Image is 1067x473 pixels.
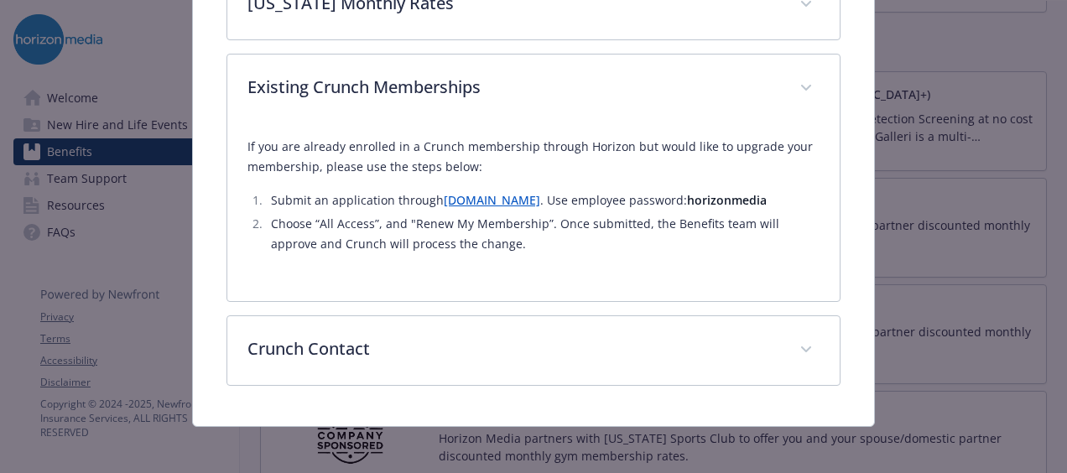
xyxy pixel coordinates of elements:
[227,55,840,123] div: Existing Crunch Memberships
[444,192,540,208] a: [DOMAIN_NAME]
[247,137,820,177] p: If you are already enrolled in a Crunch membership through Horizon but would like to upgrade your...
[687,192,767,208] strong: horizonmedia
[227,316,840,385] div: Crunch Contact
[266,214,820,254] li: Choose “All Access”, and "Renew My Membership”. Once submitted, the Benefits team will approve an...
[266,190,820,211] li: Submit an application through . Use employee password:
[247,336,779,361] p: Crunch Contact
[247,75,779,100] p: Existing Crunch Memberships
[227,123,840,301] div: Existing Crunch Memberships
